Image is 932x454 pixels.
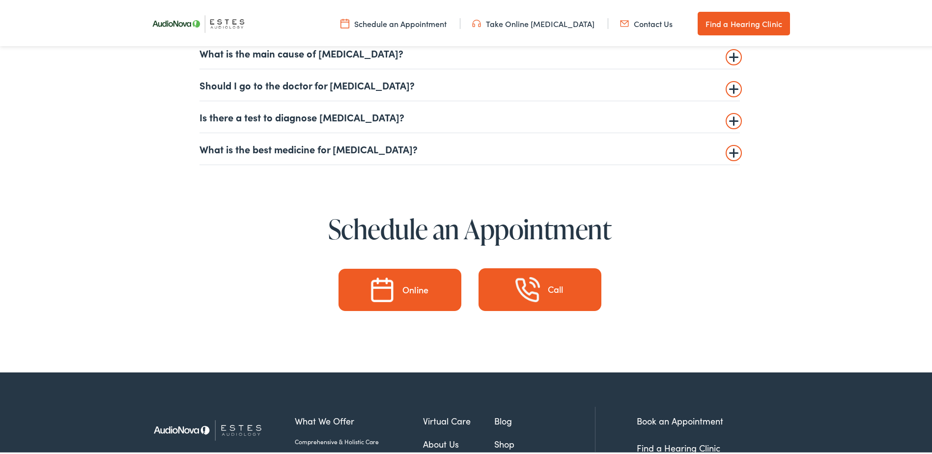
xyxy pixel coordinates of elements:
a: Book an Appointment [637,413,723,425]
a: Schedule an Appointment [340,16,447,27]
img: Schedule an Appointment [370,276,395,300]
a: Find a Hearing Clinic [637,440,720,452]
a: Take an Online Hearing Test Call [479,266,601,309]
div: Online [402,284,428,292]
a: Schedule an Appointment Online [339,267,461,309]
summary: Should I go to the doctor for [MEDICAL_DATA]? [199,77,740,89]
a: Blog [494,412,595,426]
a: Comprehensive & Holistic Care [295,435,423,444]
summary: What is the best medicine for [MEDICAL_DATA]? [199,141,740,153]
a: Virtual Care [423,412,495,426]
img: Take an Online Hearing Test [515,275,540,300]
img: utility icon [472,16,481,27]
img: utility icon [340,16,349,27]
a: Contact Us [620,16,673,27]
a: About Us [423,435,495,449]
img: utility icon [620,16,629,27]
a: Take Online [MEDICAL_DATA] [472,16,594,27]
summary: Is there a test to diagnose [MEDICAL_DATA]? [199,109,740,121]
a: Shop [494,435,595,449]
img: Estes Audiology [145,405,278,452]
summary: What is the main cause of [MEDICAL_DATA]? [199,45,740,57]
div: Call [548,283,564,292]
a: Find a Hearing Clinic [698,10,790,33]
a: What We Offer [295,412,423,426]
